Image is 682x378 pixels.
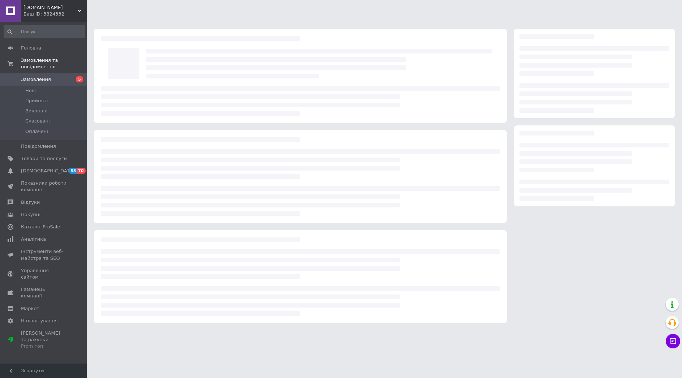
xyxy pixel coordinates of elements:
span: Скасовані [25,118,50,124]
span: 5 [76,76,83,82]
span: Kings.in.ua [23,4,78,11]
span: Замовлення [21,76,51,83]
span: Гаманець компанії [21,286,67,299]
span: Повідомлення [21,143,56,150]
span: Налаштування [21,318,58,324]
span: [PERSON_NAME] та рахунки [21,330,67,350]
span: Показники роботи компанії [21,180,67,193]
div: Prom топ [21,343,67,349]
span: Покупці [21,211,40,218]
button: Чат з покупцем [666,334,680,348]
span: Інструменти веб-майстра та SEO [21,248,67,261]
span: Прийняті [25,98,48,104]
span: [DEMOGRAPHIC_DATA] [21,168,74,174]
span: Аналітика [21,236,46,242]
input: Пошук [4,25,85,38]
span: Нові [25,87,36,94]
span: Управління сайтом [21,267,67,280]
span: Головна [21,45,41,51]
span: 58 [69,168,77,174]
span: Товари та послуги [21,155,67,162]
span: Маркет [21,305,39,312]
span: 70 [77,168,85,174]
span: Каталог ProSale [21,224,60,230]
span: Виконані [25,108,48,114]
div: Ваш ID: 3824332 [23,11,87,17]
span: Замовлення та повідомлення [21,57,87,70]
span: Відгуки [21,199,40,206]
span: Оплачені [25,128,48,135]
